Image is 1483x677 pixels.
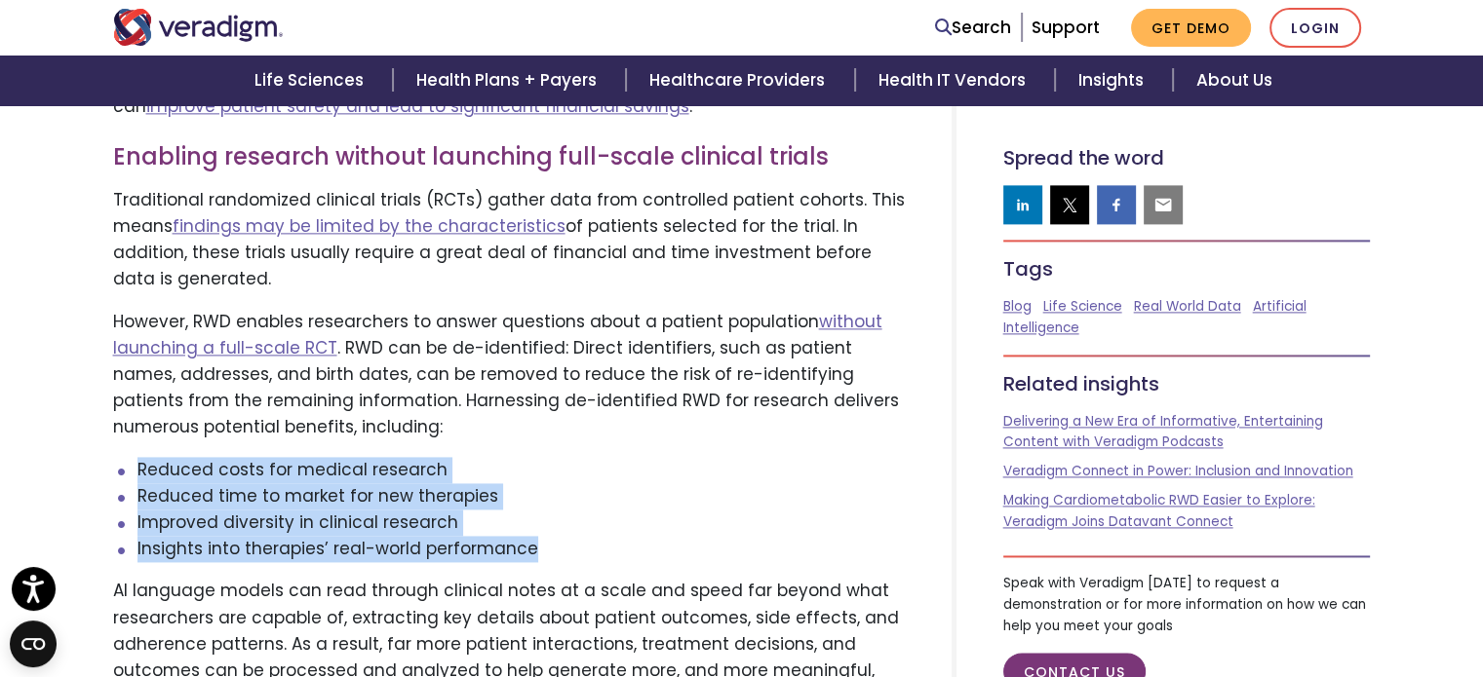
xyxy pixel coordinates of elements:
button: Open CMP widget [10,621,57,667]
a: Making Cardiometabolic RWD Easier to Explore: Veradigm Joins Datavant Connect [1003,491,1315,531]
img: facebook sharing button [1107,195,1126,214]
a: Real World Data [1134,297,1241,316]
img: Veradigm logo [113,9,284,46]
a: Life Science [1043,297,1122,316]
a: Search [935,15,1011,41]
img: email sharing button [1153,195,1173,214]
a: Healthcare Providers [626,56,854,105]
li: Improved diversity in clinical research [137,509,905,536]
img: twitter sharing button [1060,195,1079,214]
p: However, RWD enables researchers to answer questions about a patient population . RWD can be de-i... [113,309,905,441]
a: Blog [1003,297,1032,316]
a: findings may be limited by the characteristics [173,214,566,238]
p: Traditional randomized clinical trials (RCTs) gather data from controlled patient cohorts. This m... [113,187,905,293]
li: Reduced time to market for new therapies [137,483,905,509]
a: Delivering a New Era of Informative, Entertaining Content with Veradigm Podcasts [1003,412,1323,452]
a: Health Plans + Payers [393,56,626,105]
a: Artificial Intelligence [1003,297,1307,337]
h5: Related insights [1003,372,1371,395]
a: Life Sciences [231,56,393,105]
a: Health IT Vendors [855,56,1055,105]
a: About Us [1173,56,1296,105]
li: Reduced costs for medical research [137,457,905,483]
li: Insights into therapies’ real-world performance [137,536,905,562]
a: without launching a full-scale RCT [113,310,882,359]
h5: Tags [1003,257,1371,281]
img: linkedin sharing button [1013,195,1033,214]
a: Support [1032,16,1100,39]
a: improve patient safety and lead to significant financial savings [146,94,689,118]
p: Speak with Veradigm [DATE] to request a demonstration or for more information on how we can help ... [1003,573,1371,636]
a: Veradigm Connect in Power: Inclusion and Innovation [1003,462,1353,480]
h3: Enabling research without launching full-scale clinical trials [113,143,905,171]
h5: Spread the word [1003,146,1371,169]
a: Insights [1055,56,1173,105]
a: Login [1269,8,1361,48]
a: Get Demo [1131,9,1251,47]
